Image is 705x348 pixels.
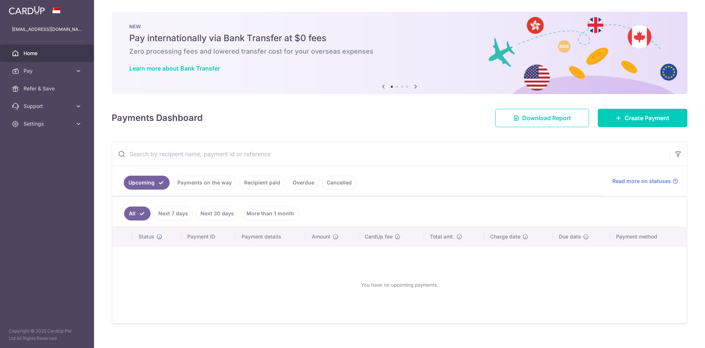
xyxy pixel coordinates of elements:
[490,233,520,240] span: Charge date
[12,26,82,33] p: [EMAIL_ADDRESS][DOMAIN_NAME]
[153,207,193,220] a: Next 7 days
[138,233,154,240] span: Status
[124,207,151,220] a: All
[9,6,45,15] img: CardUp
[625,114,669,122] span: Create Payment
[129,24,670,29] p: NEW
[242,207,299,220] a: More than 1 month
[112,142,669,166] input: Search by recipient name, payment id or reference
[129,32,670,44] h5: Pay internationally via Bank Transfer at $0 fees
[610,227,687,246] th: Payment method
[236,227,306,246] th: Payment details
[239,176,285,190] a: Recipient paid
[23,50,72,57] span: Home
[124,176,170,190] a: Upcoming
[23,120,72,128] span: Settings
[365,233,393,240] span: CardUp fee
[612,177,678,185] a: Read more on statuses
[23,67,72,75] span: Pay
[288,176,319,190] a: Overdue
[112,12,687,94] img: Bank transfer banner
[129,47,670,56] h6: Zero processing fees and lowered transfer cost for your overseas expenses
[495,109,589,127] a: Download Report
[312,233,330,240] span: Amount
[121,252,678,317] div: You have no upcoming payments.
[522,114,571,122] span: Download Report
[181,227,236,246] th: Payment ID
[196,207,239,220] a: Next 30 days
[559,233,581,240] span: Due date
[112,111,203,125] h4: Payments Dashboard
[129,65,220,72] a: Learn more about Bank Transfer
[430,233,454,240] span: Total amt.
[598,109,687,127] a: Create Payment
[23,85,72,92] span: Refer & Save
[23,103,72,110] span: Support
[173,176,236,190] a: Payments on the way
[612,177,671,185] span: Read more on statuses
[322,176,357,190] a: Cancelled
